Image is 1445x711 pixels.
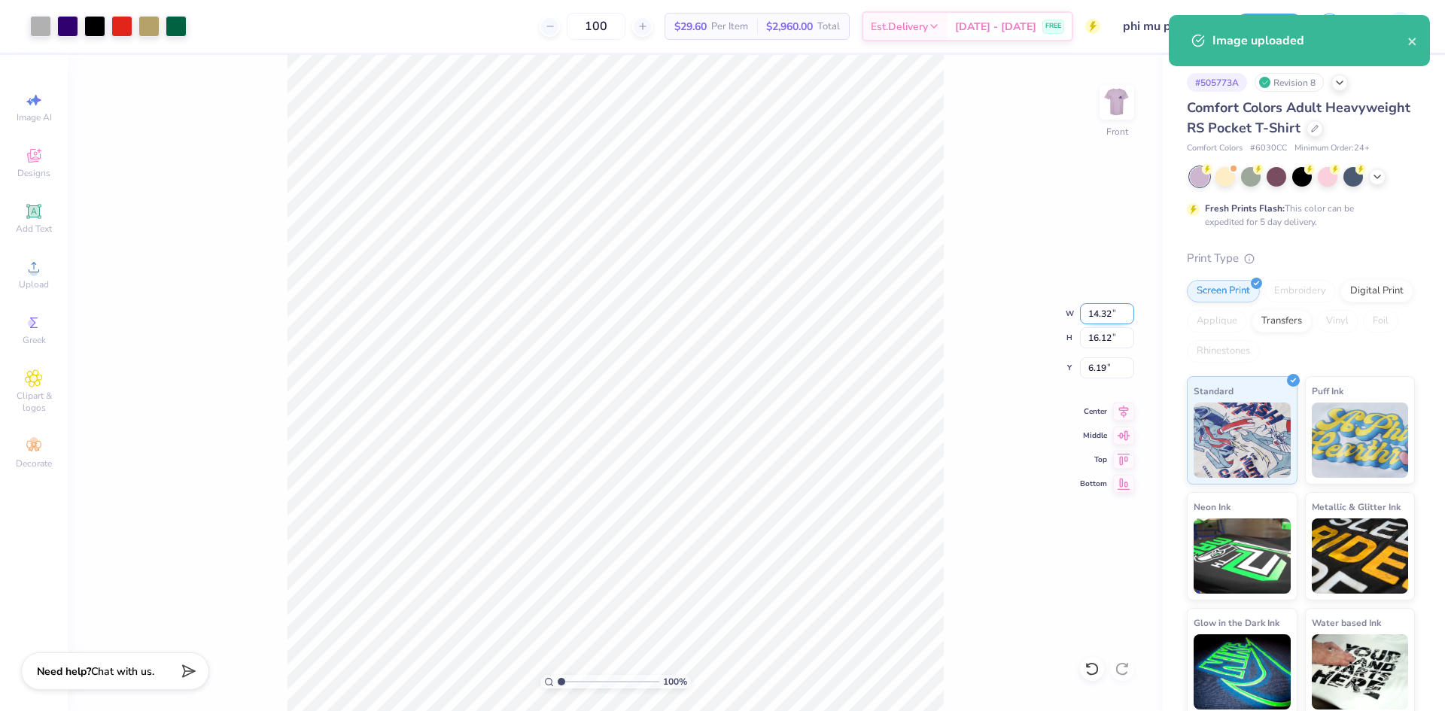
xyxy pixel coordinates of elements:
[1312,518,1409,594] img: Metallic & Glitter Ink
[17,111,52,123] span: Image AI
[1407,32,1418,50] button: close
[1250,142,1287,155] span: # 6030CC
[1187,73,1247,92] div: # 505773A
[1194,615,1279,630] span: Glow in the Dark Ink
[1187,142,1243,155] span: Comfort Colors
[1205,202,1285,214] strong: Fresh Prints Flash:
[8,390,60,414] span: Clipart & logos
[1045,21,1061,32] span: FREE
[766,19,813,35] span: $2,960.00
[1340,280,1413,302] div: Digital Print
[1212,32,1407,50] div: Image uploaded
[1194,499,1231,515] span: Neon Ink
[1252,310,1312,333] div: Transfers
[871,19,928,35] span: Est. Delivery
[1194,518,1291,594] img: Neon Ink
[1106,125,1128,138] div: Front
[1080,430,1107,441] span: Middle
[1187,340,1260,363] div: Rhinestones
[1080,406,1107,417] span: Center
[711,19,748,35] span: Per Item
[1363,310,1398,333] div: Foil
[1205,202,1390,229] div: This color can be expedited for 5 day delivery.
[1187,310,1247,333] div: Applique
[1080,454,1107,465] span: Top
[1187,250,1415,267] div: Print Type
[674,19,707,35] span: $29.60
[16,457,52,469] span: Decorate
[567,13,625,40] input: – –
[19,278,49,290] span: Upload
[1187,99,1410,137] span: Comfort Colors Adult Heavyweight RS Pocket T-Shirt
[17,167,50,179] span: Designs
[1255,73,1324,92] div: Revision 8
[1194,403,1291,478] img: Standard
[1312,634,1409,709] img: Water based Ink
[37,664,91,679] strong: Need help?
[23,334,46,346] span: Greek
[1316,310,1358,333] div: Vinyl
[1112,11,1222,41] input: Untitled Design
[1194,634,1291,709] img: Glow in the Dark Ink
[955,19,1036,35] span: [DATE] - [DATE]
[16,223,52,235] span: Add Text
[1080,479,1107,489] span: Bottom
[663,675,687,688] span: 100 %
[1312,383,1343,399] span: Puff Ink
[1294,142,1370,155] span: Minimum Order: 24 +
[1187,280,1260,302] div: Screen Print
[1264,280,1336,302] div: Embroidery
[817,19,840,35] span: Total
[1312,615,1381,630] span: Water based Ink
[1312,499,1401,515] span: Metallic & Glitter Ink
[1312,403,1409,478] img: Puff Ink
[1194,383,1234,399] span: Standard
[1102,87,1132,117] img: Front
[91,664,154,679] span: Chat with us.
